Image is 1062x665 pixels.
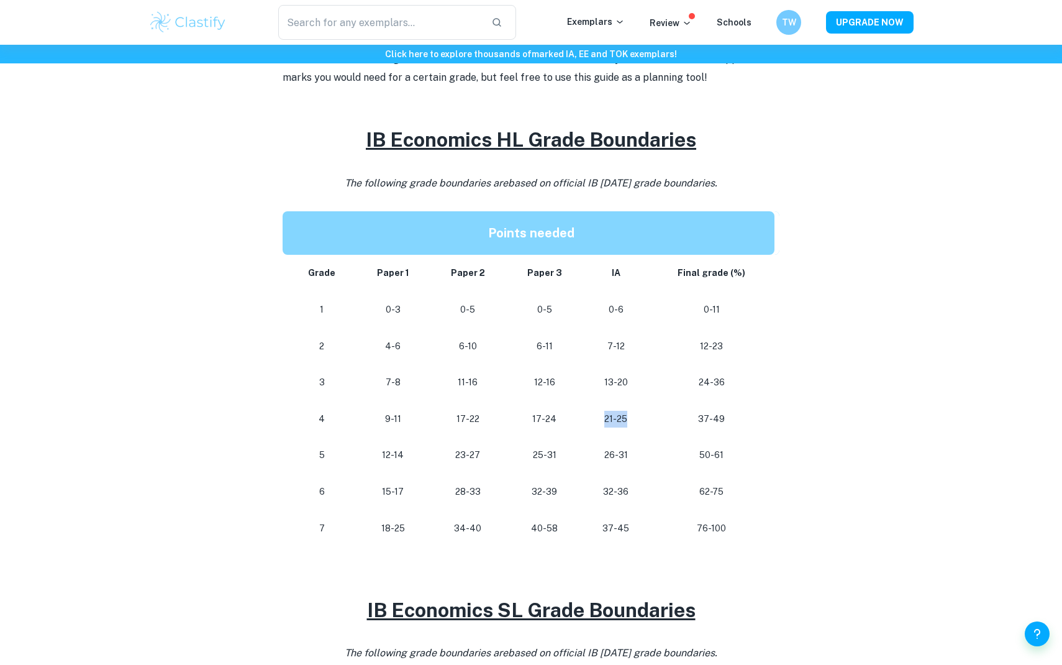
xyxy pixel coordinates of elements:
[377,268,409,278] strong: Paper 1
[659,484,765,500] p: 62-75
[345,647,717,659] i: The following grade boundaries are
[148,10,227,35] img: Clastify logo
[440,520,496,537] p: 34-40
[593,484,639,500] p: 32-36
[366,520,420,537] p: 18-25
[440,447,496,464] p: 23-27
[1025,621,1050,646] button: Help and Feedback
[659,411,765,428] p: 37-49
[451,268,485,278] strong: Paper 2
[782,16,796,29] h6: TW
[367,598,696,621] u: IB Economics SL Grade Boundaries
[678,268,745,278] strong: Final grade (%)
[366,484,420,500] p: 15-17
[593,447,639,464] p: 26-31
[516,520,573,537] p: 40-58
[488,226,574,241] strong: Points needed
[440,374,496,391] p: 11-16
[297,411,347,428] p: 4
[308,268,335,278] strong: Grade
[593,301,639,318] p: 0-6
[440,411,496,428] p: 17-22
[516,447,573,464] p: 25-31
[776,10,801,35] button: TW
[659,374,765,391] p: 24-36
[516,374,573,391] p: 12-16
[366,374,420,391] p: 7-8
[612,268,620,278] strong: IA
[366,128,696,151] u: IB Economics HL Grade Boundaries
[508,647,717,659] span: based on official IB [DATE] grade boundaries.
[717,17,751,27] a: Schools
[297,374,347,391] p: 3
[297,447,347,464] p: 5
[297,338,347,355] p: 2
[659,301,765,318] p: 0-11
[516,484,573,500] p: 32-39
[297,520,347,537] p: 7
[527,268,562,278] strong: Paper 3
[366,411,420,428] p: 9-11
[297,484,347,500] p: 6
[297,301,347,318] p: 1
[593,338,639,355] p: 7-12
[659,338,765,355] p: 12-23
[516,338,573,355] p: 6-11
[593,520,639,537] p: 37-45
[516,301,573,318] p: 0-5
[345,177,717,189] i: The following grade boundaries are
[659,447,765,464] p: 50-61
[593,374,639,391] p: 13-20
[659,520,765,537] p: 76-100
[366,338,420,355] p: 4-6
[440,301,496,318] p: 0-5
[366,301,420,318] p: 0-3
[593,411,639,428] p: 21-25
[567,15,625,29] p: Exemplars
[278,5,481,40] input: Search for any exemplars...
[366,447,420,464] p: 12-14
[2,47,1060,61] h6: Click here to explore thousands of marked IA, EE and TOK exemplars !
[650,16,692,30] p: Review
[826,11,914,34] button: UPGRADE NOW
[440,484,496,500] p: 28-33
[516,411,573,428] p: 17-24
[440,338,496,355] p: 6-10
[508,177,717,189] span: based on official IB [DATE] grade boundaries.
